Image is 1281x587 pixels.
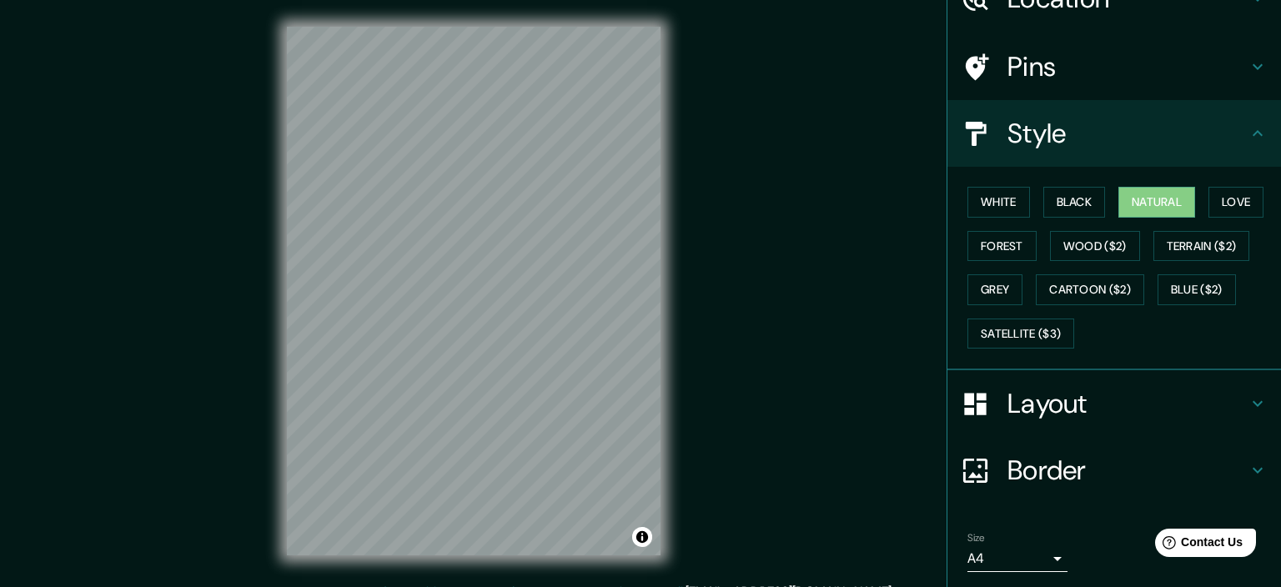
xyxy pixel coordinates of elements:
button: Toggle attribution [632,527,652,547]
button: Black [1043,187,1106,218]
div: Layout [947,370,1281,437]
button: Forest [967,231,1037,262]
button: Terrain ($2) [1153,231,1250,262]
button: Love [1208,187,1263,218]
div: Border [947,437,1281,504]
button: Satellite ($3) [967,319,1074,349]
button: White [967,187,1030,218]
h4: Layout [1007,387,1248,420]
button: Grey [967,274,1022,305]
div: Pins [947,33,1281,100]
button: Natural [1118,187,1195,218]
h4: Border [1007,454,1248,487]
div: Style [947,100,1281,167]
iframe: Help widget launcher [1133,522,1263,569]
canvas: Map [287,27,661,555]
div: A4 [967,545,1067,572]
label: Size [967,531,985,545]
button: Cartoon ($2) [1036,274,1144,305]
h4: Pins [1007,50,1248,83]
button: Wood ($2) [1050,231,1140,262]
h4: Style [1007,117,1248,150]
button: Blue ($2) [1158,274,1236,305]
